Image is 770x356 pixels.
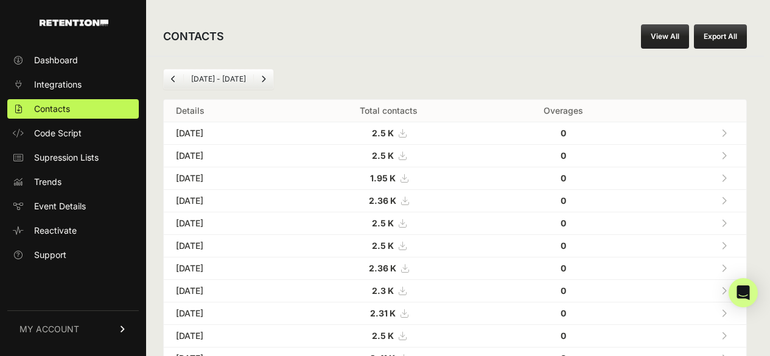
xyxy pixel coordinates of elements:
strong: 0 [561,195,566,206]
strong: 2.36 K [369,263,396,273]
a: View All [641,24,689,49]
strong: 2.36 K [369,195,396,206]
li: [DATE] - [DATE] [183,74,253,84]
td: [DATE] [164,325,290,347]
a: 2.5 K [372,150,406,161]
td: [DATE] [164,190,290,212]
strong: 0 [561,173,566,183]
th: Details [164,100,290,122]
th: Total contacts [290,100,487,122]
a: 2.5 K [372,128,406,138]
strong: 2.5 K [372,218,394,228]
strong: 0 [561,240,566,251]
td: [DATE] [164,167,290,190]
td: [DATE] [164,235,290,257]
strong: 0 [561,218,566,228]
strong: 2.31 K [370,308,396,318]
a: Reactivate [7,221,139,240]
span: Code Script [34,127,82,139]
th: Overages [487,100,640,122]
strong: 0 [561,150,566,161]
a: Dashboard [7,51,139,70]
td: [DATE] [164,280,290,302]
span: Trends [34,176,61,188]
strong: 2.5 K [372,240,394,251]
img: Retention.com [40,19,108,26]
a: MY ACCOUNT [7,310,139,347]
a: Previous [164,69,183,89]
td: [DATE] [164,212,290,235]
h2: CONTACTS [163,28,224,45]
td: [DATE] [164,302,290,325]
a: 2.5 K [372,330,406,341]
a: 2.31 K [370,308,408,318]
a: 1.95 K [370,173,408,183]
a: Supression Lists [7,148,139,167]
a: 2.36 K [369,195,408,206]
strong: 2.5 K [372,330,394,341]
a: Next [254,69,273,89]
strong: 2.5 K [372,128,394,138]
span: Event Details [34,200,86,212]
span: Integrations [34,79,82,91]
strong: 2.3 K [372,285,394,296]
span: Reactivate [34,225,77,237]
a: Contacts [7,99,139,119]
span: Support [34,249,66,261]
a: Integrations [7,75,139,94]
a: 2.36 K [369,263,408,273]
a: Code Script [7,124,139,143]
div: Open Intercom Messenger [729,278,758,307]
span: Dashboard [34,54,78,66]
span: Supression Lists [34,152,99,164]
strong: 1.95 K [370,173,396,183]
button: Export All [694,24,747,49]
strong: 0 [561,285,566,296]
strong: 0 [561,308,566,318]
a: 2.3 K [372,285,406,296]
td: [DATE] [164,122,290,145]
strong: 2.5 K [372,150,394,161]
span: MY ACCOUNT [19,323,79,335]
a: Event Details [7,197,139,216]
a: 2.5 K [372,240,406,251]
a: Support [7,245,139,265]
a: Trends [7,172,139,192]
strong: 0 [561,330,566,341]
span: Contacts [34,103,70,115]
strong: 0 [561,128,566,138]
strong: 0 [561,263,566,273]
a: 2.5 K [372,218,406,228]
td: [DATE] [164,145,290,167]
td: [DATE] [164,257,290,280]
